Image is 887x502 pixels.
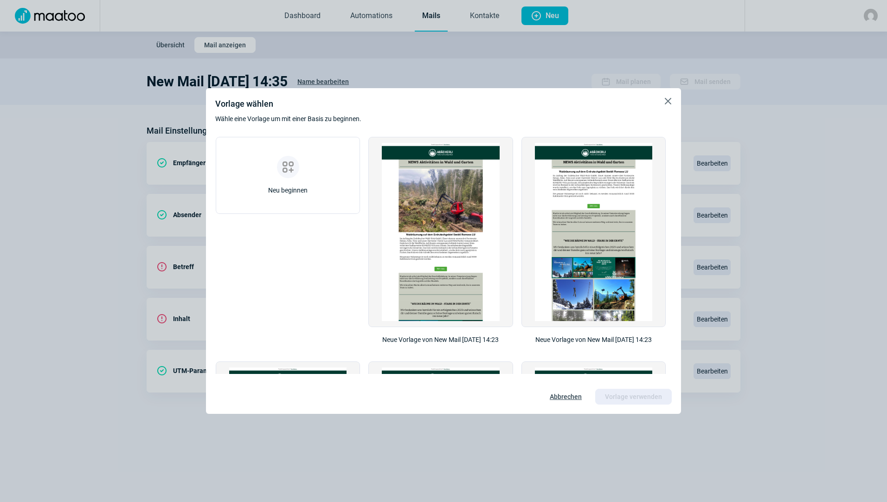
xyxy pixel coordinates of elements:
[550,389,582,404] span: Abbrechen
[368,328,513,354] p: Neue Vorlage von New Mail [DATE] 14:23
[605,389,662,404] span: Vorlage verwenden
[521,328,666,354] p: Neue Vorlage von New Mail [DATE] 14:23
[215,110,672,127] h2: Wähle eine Vorlage um mit einer Basis zu beginnen.
[268,178,308,195] span: Neu beginnen
[215,97,672,110] h1: Vorlage wählen
[595,389,672,405] button: Vorlage verwenden
[540,389,591,405] button: Abbrechen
